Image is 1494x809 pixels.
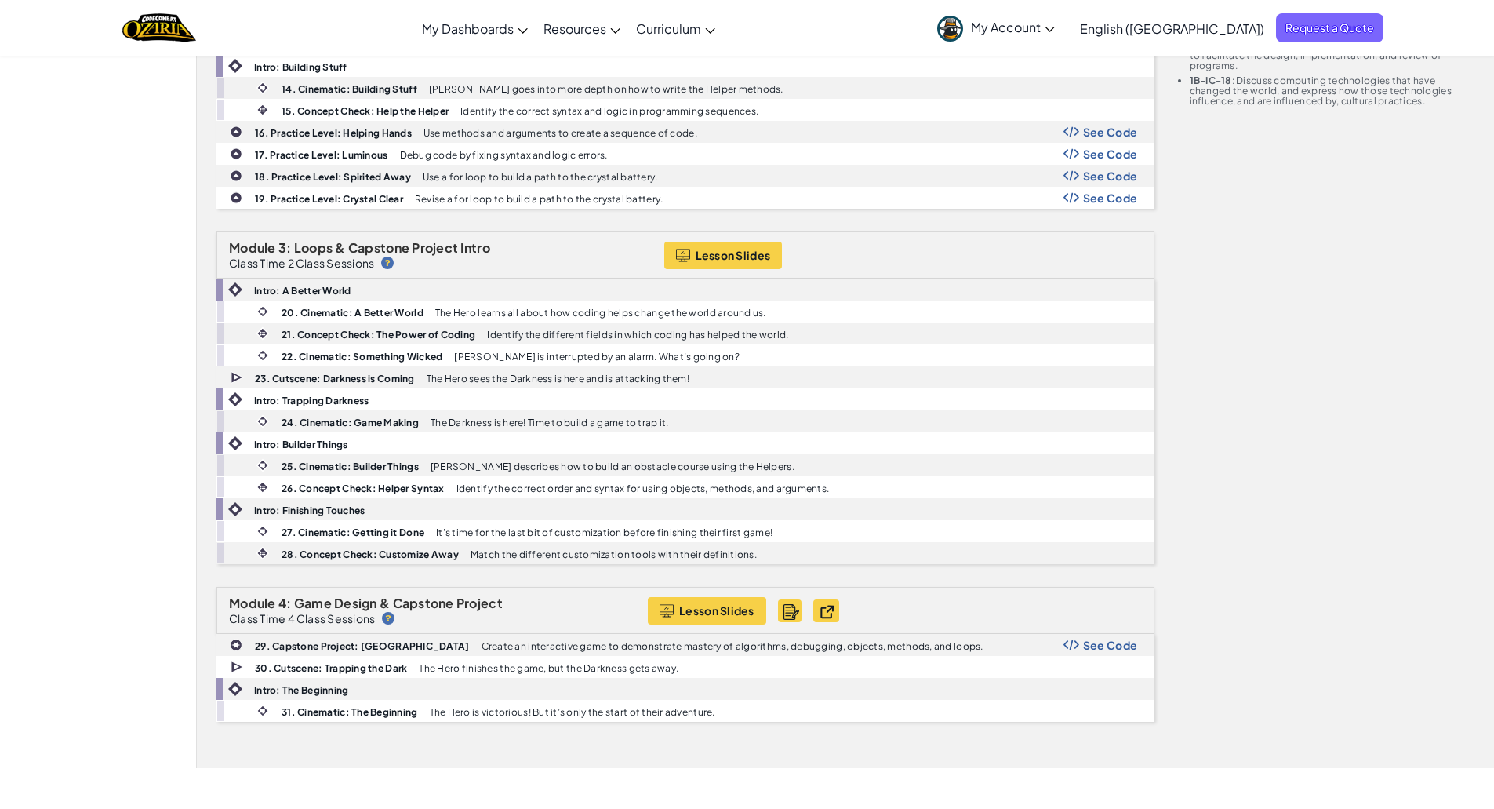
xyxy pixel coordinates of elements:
p: Class Time 2 Class Sessions [229,257,374,269]
b: 30. Cutscene: Trapping the Dark [255,662,407,674]
p: The Hero sees the Darkness is here and is attacking them! [427,374,689,384]
b: Intro: The Beginning [254,684,348,696]
p: The Hero finishes the game, but the Darkness gets away. [419,663,678,673]
button: Lesson Slides [664,242,783,269]
img: IconInteractive.svg [256,480,270,494]
b: 29. Capstone Project: [GEOGRAPHIC_DATA] [255,640,470,652]
b: 26. Concept Check: Helper Syntax [282,483,445,494]
b: 18. Practice Level: Spirited Away [255,171,411,183]
a: 22. Cinematic: Something Wicked [PERSON_NAME] is interrupted by an alarm. What’s going on? [216,344,1154,366]
img: IconInteractive.svg [256,326,270,341]
span: My Dashboards [422,20,514,37]
a: 20. Cinematic: A Better World The Hero learns all about how coding helps change the world around us. [216,301,1154,323]
img: IconCinematic.svg [256,304,270,319]
span: Module [229,239,276,256]
p: Match the different customization tools with their definitions. [471,549,757,559]
img: IconCinematic.svg [256,81,270,95]
b: 20. Cinematic: A Better World [282,307,423,319]
a: 31. Cinematic: The Beginning The Hero is victorious! But it’s only the start of their adventure. [216,700,1154,722]
a: Ozaria by CodeCombat logo [122,12,195,44]
img: IconInteractive.svg [256,103,270,117]
p: Identify the correct syntax and logic in programming sequences. [460,106,758,116]
img: IconPracticeLevel.svg [230,191,242,204]
p: Create an interactive game to demonstrate mastery of algorithms, debugging, objects, methods, and... [482,641,983,651]
img: IconHint.svg [381,257,394,269]
img: IconPracticeLevel.svg [230,148,242,160]
li: : Discuss computing technologies that have changed the world, and express how those technologies ... [1190,75,1475,106]
b: 16. Practice Level: Helping Hands [255,127,412,139]
b: Intro: Building Stuff [254,61,347,73]
b: 14. Cinematic: Building Stuff [282,83,417,95]
span: Curriculum [636,20,701,37]
a: English ([GEOGRAPHIC_DATA]) [1072,7,1272,49]
b: Intro: Finishing Touches [254,505,365,516]
img: IconCinematic.svg [256,524,270,538]
img: Show Code Logo [1063,148,1079,159]
p: [PERSON_NAME] is interrupted by an alarm. What’s going on? [454,352,740,362]
p: Revise a for loop to build a path to the crystal battery. [415,194,663,204]
img: avatar [937,16,963,42]
a: 17. Practice Level: Luminous Debug code by fixing syntax and logic errors. Show Code Logo See Code [216,143,1154,165]
a: 18. Practice Level: Spirited Away Use a for loop to build a path to the crystal battery. Show Cod... [216,165,1154,187]
img: IconPracticeLevel.svg [230,169,242,182]
img: IconIntro.svg [228,59,242,73]
span: See Code [1083,126,1138,138]
a: 23. Cutscene: Darkness is Coming The Hero sees the Darkness is here and is attacking them! [216,366,1154,388]
p: [PERSON_NAME] describes how to build an obstacle course using the Helpers. [431,461,794,472]
a: Lesson Slides [648,597,766,625]
img: IconCinematic.svg [256,704,270,718]
img: Show Code Logo [1063,126,1079,137]
b: Intro: Trapping Darkness [254,395,369,406]
p: Debug code by fixing syntax and logic errors. [400,150,608,160]
img: Show Code Logo [1063,192,1079,203]
b: 27. Cinematic: Getting it Done [282,527,424,538]
a: My Dashboards [414,7,536,49]
img: Home [122,12,195,44]
img: IconIntro.svg [228,682,242,696]
img: IconIntro.svg [228,502,242,516]
p: Use methods and arguments to create a sequence of code. [423,128,697,138]
a: Resources [536,7,628,49]
a: Request a Quote [1276,13,1383,42]
b: 28. Concept Check: Customize Away [282,548,459,560]
a: 30. Cutscene: Trapping the Dark The Hero finishes the game, but the Darkness gets away. [216,656,1154,678]
p: Identify the correct order and syntax for using objects, methods, and arguments. [456,483,830,494]
img: IconCutscene.svg [231,370,245,385]
img: IconCinematic.svg [256,458,270,472]
img: Show Code Logo [1063,170,1079,181]
img: IconIntro.svg [228,392,242,406]
b: Intro: Builder Things [254,439,348,450]
a: 19. Practice Level: Crystal Clear Revise a for loop to build a path to the crystal battery. Show ... [216,187,1154,209]
span: See Code [1083,148,1138,160]
span: See Code [1083,191,1138,204]
img: Show Code Logo [1063,640,1079,650]
b: 21. Concept Check: The Power of Coding [282,329,475,341]
img: IconCinematic.svg [256,414,270,428]
b: 31. Cinematic: The Beginning [282,706,418,718]
a: 28. Concept Check: Customize Away Match the different customization tools with their definitions. [216,542,1154,564]
img: IconHint.svg [382,612,394,625]
a: 21. Concept Check: The Power of Coding Identify the different fields in which coding has helped t... [216,323,1154,344]
span: 3: [278,239,292,256]
a: 26. Concept Check: Helper Syntax Identify the correct order and syntax for using objects, methods... [216,476,1154,498]
p: The Hero is victorious! But it’s only the start of their adventure. [430,707,715,717]
b: Intro: A Better World [254,285,351,297]
img: IconPracticeLevel.svg [230,126,242,138]
span: See Code [1083,639,1138,651]
span: My Account [971,19,1055,35]
p: [PERSON_NAME] goes into more depth on how to write the Helper methods. [429,84,783,94]
a: 16. Practice Level: Helping Hands Use methods and arguments to create a sequence of code. Show Co... [216,121,1154,143]
p: Class Time 4 Class Sessions [229,612,375,625]
b: 15. Concept Check: Help the Helper [282,105,449,117]
b: 24. Cinematic: Game Making [282,417,419,428]
p: Identify the different fields in which coding has helped the world. [487,330,788,340]
span: English ([GEOGRAPHIC_DATA]) [1080,20,1264,37]
img: IconCinematic.svg [256,348,270,363]
span: Resources [543,20,606,37]
b: 22. Cinematic: Something Wicked [282,351,442,363]
b: 1B-IC-18 [1190,75,1232,86]
img: IconCapstoneLevel.svg [230,639,242,651]
a: Curriculum [628,7,723,49]
span: Game Design & Capstone Project [294,595,503,611]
